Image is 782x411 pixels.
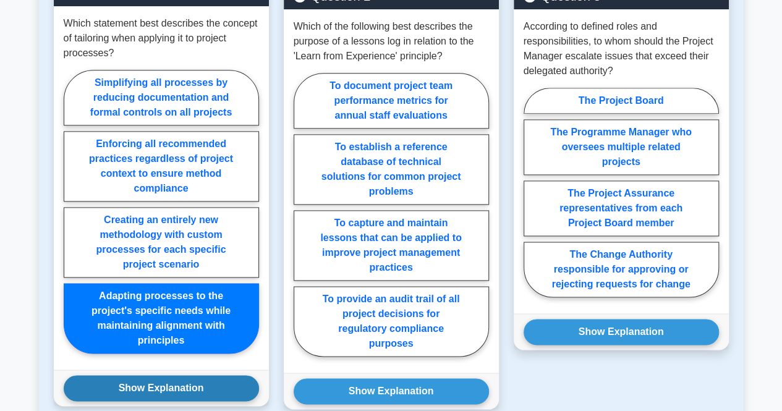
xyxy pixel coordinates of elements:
[524,180,719,236] label: The Project Assurance representatives from each Project Board member
[294,134,489,205] label: To establish a reference database of technical solutions for common project problems
[294,210,489,281] label: To capture and maintain lessons that can be applied to improve project management practices
[64,375,259,401] button: Show Explanation
[524,319,719,345] button: Show Explanation
[524,88,719,114] label: The Project Board
[294,19,489,64] p: Which of the following best describes the purpose of a lessons log in relation to the 'Learn from...
[524,19,719,78] p: According to defined roles and responsibilities, to whom should the Project Manager escalate issu...
[524,119,719,175] label: The Programme Manager who oversees multiple related projects
[294,286,489,357] label: To provide an audit trail of all project decisions for regulatory compliance purposes
[64,70,259,125] label: Simplifying all processes by reducing documentation and formal controls on all projects
[64,16,259,61] p: Which statement best describes the concept of tailoring when applying it to project processes?
[294,73,489,129] label: To document project team performance metrics for annual staff evaluations
[64,131,259,201] label: Enforcing all recommended practices regardless of project context to ensure method compliance
[64,207,259,278] label: Creating an entirely new methodology with custom processes for each specific project scenario
[64,283,259,354] label: Adapting processes to the project's specific needs while maintaining alignment with principles
[294,378,489,404] button: Show Explanation
[524,242,719,297] label: The Change Authority responsible for approving or rejecting requests for change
